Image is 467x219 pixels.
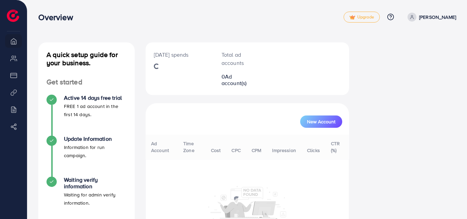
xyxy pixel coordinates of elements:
span: Upgrade [349,15,374,20]
button: New Account [300,115,342,128]
a: [PERSON_NAME] [405,13,456,22]
h3: Overview [38,12,78,22]
h4: Update Information [64,136,126,142]
h4: A quick setup guide for your business. [38,51,135,67]
a: tickUpgrade [344,12,380,23]
img: tick [349,15,355,20]
p: [DATE] spends [154,51,205,59]
p: [PERSON_NAME] [419,13,456,21]
h4: Get started [38,78,135,86]
h2: 0 [222,73,256,86]
p: Waiting for admin verify information. [64,191,126,207]
h4: Waiting verify information [64,177,126,190]
span: Ad account(s) [222,73,247,87]
img: logo [7,10,19,22]
li: Update Information [38,136,135,177]
p: Total ad accounts [222,51,256,67]
li: Active 14 days free trial [38,95,135,136]
h4: Active 14 days free trial [64,95,126,101]
span: New Account [307,119,335,124]
li: Waiting verify information [38,177,135,218]
p: Information for run campaign. [64,143,126,160]
p: FREE 1 ad account in the first 14 days. [64,102,126,119]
